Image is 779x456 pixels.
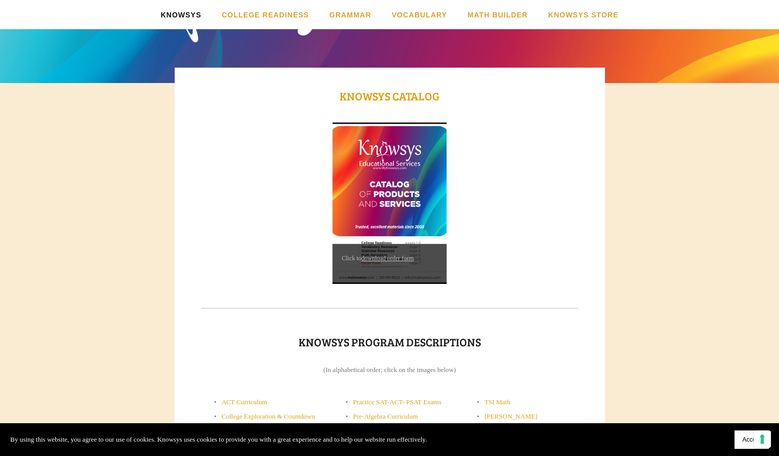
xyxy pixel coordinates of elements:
[201,333,578,351] h1: Knowsys Program Descriptions
[485,412,537,420] a: [PERSON_NAME]
[353,398,441,406] a: Practice SAT-ACT- PSAT Exams
[340,88,439,103] a: Knowsys CATalog
[734,430,769,449] button: Accept
[10,434,427,445] p: By using this website, you agree to our use of cookies. Knowsys uses cookies to provide you with ...
[353,412,418,420] a: Pre-Algebra Curriculum
[485,398,510,406] a: TSI Math
[742,436,761,443] span: Accept
[753,430,771,448] button: Your consent preferences for tracking technologies
[362,255,414,262] a: download order form
[222,398,267,406] a: ACT Curriculum
[222,412,315,420] a: College Exploration & Countdown
[342,253,437,263] p: Click to .
[201,364,578,376] p: (In alphabetical order; click on the images below)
